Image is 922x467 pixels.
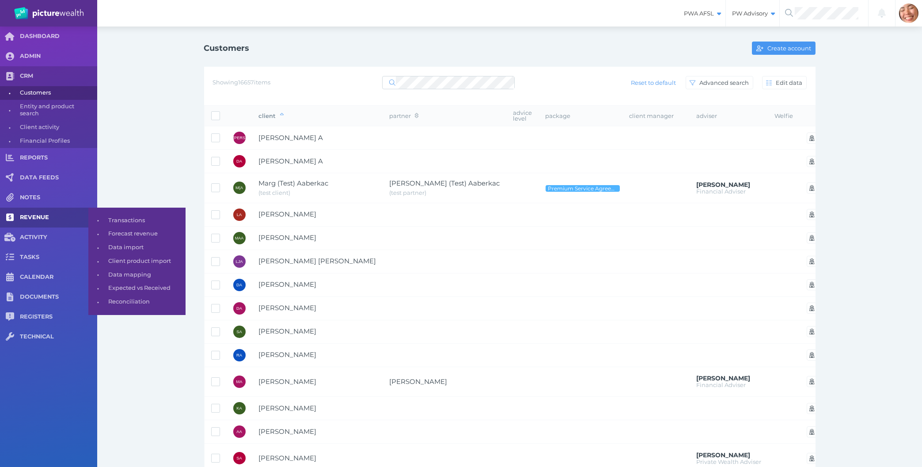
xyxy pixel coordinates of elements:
[807,426,818,437] button: Open user's account in Portal
[88,269,108,280] span: •
[547,185,618,192] span: Premium Service Agreement - Ongoing
[88,215,108,226] span: •
[233,302,246,315] div: Damien Abbott
[627,79,679,86] span: Reset to default
[390,112,418,119] span: partner
[807,349,818,361] button: Open user's account in Portal
[768,106,800,126] th: Welfie
[20,100,94,121] span: Entity and product search
[236,306,242,311] span: DA
[626,76,680,89] button: Reset to default
[108,268,182,282] span: Data mapping
[259,377,317,386] span: Mike Abbott
[236,406,242,410] span: KA
[235,236,244,240] span: MAA
[507,106,539,126] th: advice level
[233,452,246,464] div: Samuel Abbott
[20,234,97,241] span: ACTIVITY
[233,132,246,144] div: Jackson A
[807,209,818,220] button: Open user's account in Portal
[766,45,815,52] span: Create account
[20,214,97,221] span: REVENUE
[233,136,267,140] span: [PERSON_NAME]
[390,189,427,196] span: test partner
[259,304,317,312] span: Damien Abbott
[20,53,97,60] span: ADMIN
[88,281,186,295] a: •Expected vs Received
[20,293,97,301] span: DOCUMENTS
[807,403,818,414] button: Open user's account in Portal
[233,326,246,338] div: Simone Abbott
[88,296,108,308] span: •
[88,283,108,294] span: •
[20,194,97,201] span: NOTES
[20,121,94,134] span: Client activity
[259,404,317,412] span: Kerry Abbott
[697,181,751,189] span: Grant Teakle
[88,295,186,309] a: •Reconciliation
[88,228,108,239] span: •
[697,381,746,388] span: Financial Adviser
[697,451,751,459] span: Gareth Healy
[807,133,818,144] button: Open user's account in Portal
[108,227,182,241] span: Forecast revenue
[259,157,323,165] span: Dahlan A
[88,256,108,267] span: •
[259,280,317,289] span: Dale Abblitt
[20,254,97,261] span: TASKS
[390,179,500,187] span: William (Test) Aaberkac
[807,182,818,194] button: Open user's account in Portal
[88,268,186,282] a: •Data mapping
[233,155,246,167] div: Dahlan A
[108,214,182,228] span: Transactions
[20,86,94,100] span: Customers
[20,313,97,321] span: REGISTERS
[236,429,242,434] span: AA
[20,154,97,162] span: REPORTS
[20,33,97,40] span: DASHBOARD
[807,256,818,267] button: Open user's account in Portal
[233,402,246,414] div: Kerry Abbott
[20,273,97,281] span: CALENDAR
[108,254,182,268] span: Client product import
[259,427,317,436] span: Angela Abbott
[807,279,818,290] button: Open user's account in Portal
[204,43,250,53] h1: Customers
[697,188,746,195] span: Financial Adviser
[88,227,186,241] a: •Forecast revenue
[88,241,186,254] a: •Data import
[236,380,243,384] span: MA
[108,241,182,254] span: Data import
[235,186,243,190] span: M(A
[686,76,753,89] button: Advanced search
[14,7,83,19] img: PW
[20,333,97,341] span: TECHNICAL
[20,174,97,182] span: DATA FEEDS
[236,330,242,334] span: SA
[678,10,725,17] span: PWA AFSL
[233,279,246,291] div: Dale Abblitt
[807,453,818,464] button: Open user's account in Portal
[259,189,291,196] span: test client
[752,42,815,55] button: Create account
[236,353,242,357] span: RA
[236,283,242,287] span: DA
[88,214,186,228] a: •Transactions
[213,79,271,86] span: Showing 16657 items
[259,112,284,119] span: client
[762,76,807,89] button: Edit data
[233,349,246,361] div: Reg Abbott
[259,327,317,335] span: Simone Abbott
[233,182,246,194] div: Marg (Test) Aaberkac
[233,376,246,388] div: Mike Abbott
[690,106,768,126] th: adviser
[108,295,182,309] span: Reconciliation
[807,376,818,387] button: Open user's account in Portal
[390,377,448,386] span: Jennifer Abbott
[899,4,918,23] img: Sabrina Mena
[259,454,317,462] span: Samuel Abbott
[807,303,818,314] button: Open user's account in Portal
[697,374,751,382] span: Brad Bond
[774,79,806,86] span: Edit data
[726,10,779,17] span: PW Advisory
